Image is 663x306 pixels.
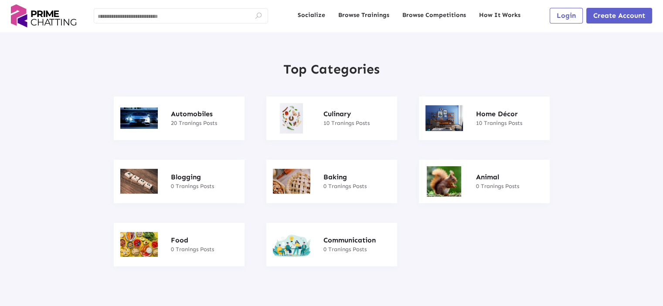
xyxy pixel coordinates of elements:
p: 0 Tranings Posts [323,246,391,253]
p: 20 Tranings Posts [171,120,238,127]
h4: Communication [323,236,391,244]
a: Browse Trainings [338,11,389,20]
p: 0 Tranings Posts [476,183,543,190]
p: 0 Tranings Posts [171,183,238,190]
img: categoryImage1654366232.jpg [120,166,158,197]
a: Home Décor10 Tranings Posts [425,103,543,134]
h4: Automobiles [171,110,238,118]
p: 10 Tranings Posts [323,120,391,127]
span: Create Account [593,11,645,20]
a: Animal0 Tranings Posts [425,166,543,197]
h4: Food [171,236,238,244]
a: Automobiles20 Tranings Posts [120,103,238,134]
a: How It Works [479,11,520,20]
a: Socialize [298,11,325,20]
a: Blogging0 Tranings Posts [120,166,238,197]
a: Baking0 Tranings Posts [273,166,391,197]
button: Login [550,8,583,24]
h2: Top Categories [90,62,574,77]
p: 10 Tranings Posts [476,120,543,127]
h4: Animal [476,173,543,181]
img: categoryImage1690019480.jpg [120,229,158,260]
p: 0 Tranings Posts [323,183,391,190]
img: categoryImage1654364944.jpg [425,166,463,197]
img: categoryImage1654366141.jpg [273,166,310,197]
a: Food0 Tranings Posts [120,229,238,260]
span: Login [557,11,576,20]
h4: Blogging [171,173,238,181]
h4: Home Décor [476,110,543,118]
img: categoryImage1654365576.jpg [120,103,158,134]
p: 0 Tranings Posts [171,246,238,253]
img: categoryImage1654365904.jpg [273,103,310,134]
a: Communication0 Tranings Posts [273,229,391,260]
a: Browse Competitions [402,11,466,20]
button: Create Account [586,8,652,24]
img: categoryImage1690019748.png [273,229,310,260]
img: logo [11,4,76,27]
a: Culinary10 Tranings Posts [273,103,391,134]
img: categoryImage1654366011.jpg [425,103,463,134]
h4: Culinary [323,110,391,118]
h4: Baking [323,173,391,181]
